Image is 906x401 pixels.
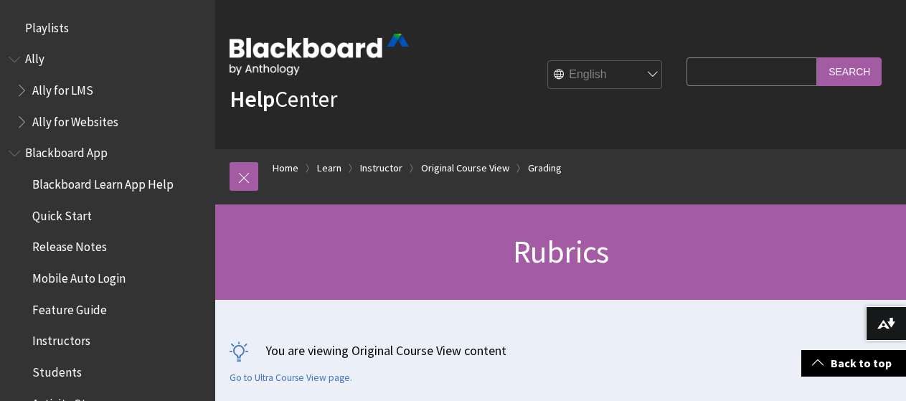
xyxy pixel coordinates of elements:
[32,235,107,255] span: Release Notes
[528,159,562,177] a: Grading
[317,159,341,177] a: Learn
[230,85,337,113] a: HelpCenter
[25,141,108,161] span: Blackboard App
[32,360,82,379] span: Students
[230,85,275,113] strong: Help
[32,78,93,98] span: Ally for LMS
[230,341,892,359] p: You are viewing Original Course View content
[32,298,107,317] span: Feature Guide
[421,159,509,177] a: Original Course View
[817,57,882,85] input: Search
[801,350,906,377] a: Back to top
[9,16,207,40] nav: Book outline for Playlists
[32,172,174,192] span: Blackboard Learn App Help
[230,372,352,385] a: Go to Ultra Course View page.
[513,232,608,271] span: Rubrics
[32,329,90,349] span: Instructors
[32,266,126,286] span: Mobile Auto Login
[25,16,69,35] span: Playlists
[32,110,118,129] span: Ally for Websites
[230,34,409,75] img: Blackboard by Anthology
[32,204,92,223] span: Quick Start
[548,61,663,90] select: Site Language Selector
[9,47,207,134] nav: Book outline for Anthology Ally Help
[360,159,402,177] a: Instructor
[273,159,298,177] a: Home
[25,47,44,67] span: Ally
